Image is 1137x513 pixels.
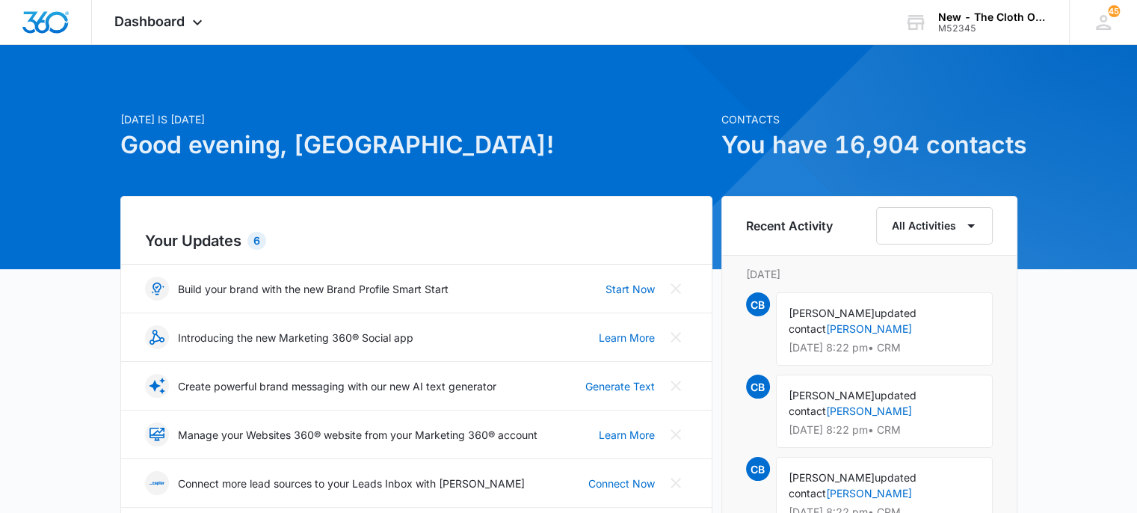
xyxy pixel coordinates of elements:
div: account id [938,23,1047,34]
span: [PERSON_NAME] [789,307,875,319]
a: Connect Now [588,476,655,491]
span: [PERSON_NAME] [789,471,875,484]
button: All Activities [876,207,993,245]
span: CB [746,375,770,399]
p: Introducing the new Marketing 360® Social app [178,330,413,345]
p: Create powerful brand messaging with our new AI text generator [178,378,496,394]
button: Close [664,277,688,301]
button: Close [664,423,688,446]
p: Manage your Websites 360® website from your Marketing 360® account [178,427,537,443]
h1: You have 16,904 contacts [721,127,1017,163]
p: Contacts [721,111,1017,127]
button: Close [664,471,688,495]
a: Generate Text [585,378,655,394]
a: Start Now [606,281,655,297]
p: [DATE] is [DATE] [120,111,712,127]
span: [PERSON_NAME] [789,389,875,402]
a: [PERSON_NAME] [826,405,912,417]
p: Connect more lead sources to your Leads Inbox with [PERSON_NAME] [178,476,525,491]
button: Close [664,325,688,349]
a: Learn More [599,330,655,345]
span: CB [746,457,770,481]
span: 45 [1108,5,1120,17]
div: account name [938,11,1047,23]
p: [DATE] 8:22 pm • CRM [789,342,980,353]
span: Dashboard [114,13,185,29]
div: notifications count [1108,5,1120,17]
a: Learn More [599,427,655,443]
a: [PERSON_NAME] [826,322,912,335]
p: [DATE] 8:22 pm • CRM [789,425,980,435]
p: [DATE] [746,266,993,282]
a: [PERSON_NAME] [826,487,912,500]
span: CB [746,292,770,316]
h2: Your Updates [145,230,688,252]
button: Close [664,374,688,398]
div: 6 [247,232,266,250]
h1: Good evening, [GEOGRAPHIC_DATA]! [120,127,712,163]
h6: Recent Activity [746,217,833,235]
p: Build your brand with the new Brand Profile Smart Start [178,281,449,297]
